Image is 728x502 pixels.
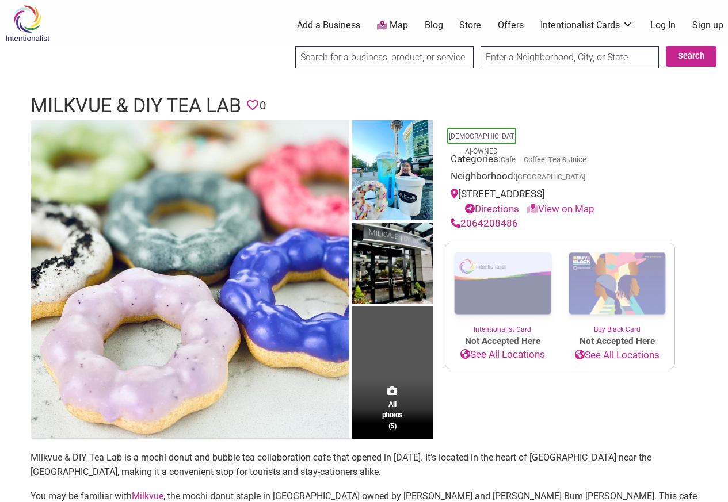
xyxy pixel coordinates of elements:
a: 2064208486 [451,217,518,229]
a: Offers [498,19,524,32]
a: Directions [465,203,519,214]
a: Store [459,19,481,32]
a: Sign up [692,19,723,32]
div: Categories: [451,152,669,170]
a: See All Locations [445,347,560,362]
span: Not Accepted Here [560,335,674,348]
h1: Milkvue & DIY Tea Lab [31,92,241,120]
a: See All Locations [560,348,674,363]
a: Blog [425,19,443,32]
span: [GEOGRAPHIC_DATA] [516,174,585,181]
a: Log In [650,19,676,32]
a: Map [377,19,408,32]
input: Search for a business, product, or service [295,46,474,68]
a: Cafe [501,155,516,164]
a: Buy Black Card [560,243,674,335]
a: View on Map [527,203,594,214]
img: Buy Black Card [560,243,674,325]
span: All photos (5) [382,398,403,431]
a: Intentionalist Cards [540,19,634,32]
a: Add a Business [297,19,360,32]
button: Search [666,46,716,67]
a: [DEMOGRAPHIC_DATA]-Owned [449,132,514,155]
span: 0 [260,97,266,114]
img: Milkvue + DIY Tea Lab mochi donuts [31,120,349,438]
input: Enter a Neighborhood, City, or State [481,46,659,68]
div: [STREET_ADDRESS] [451,187,669,216]
a: Milkvue [132,490,163,501]
p: Milkvue & DIY Tea Lab is a mochi donut and bubble tea collaboration cafe that opened in [DATE]. I... [31,450,698,480]
span: Not Accepted Here [445,335,560,348]
a: Intentionalist Card [445,243,560,335]
a: Coffee, Tea & Juice [524,155,586,164]
div: Neighborhood: [451,169,669,187]
img: Intentionalist Card [445,243,560,324]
